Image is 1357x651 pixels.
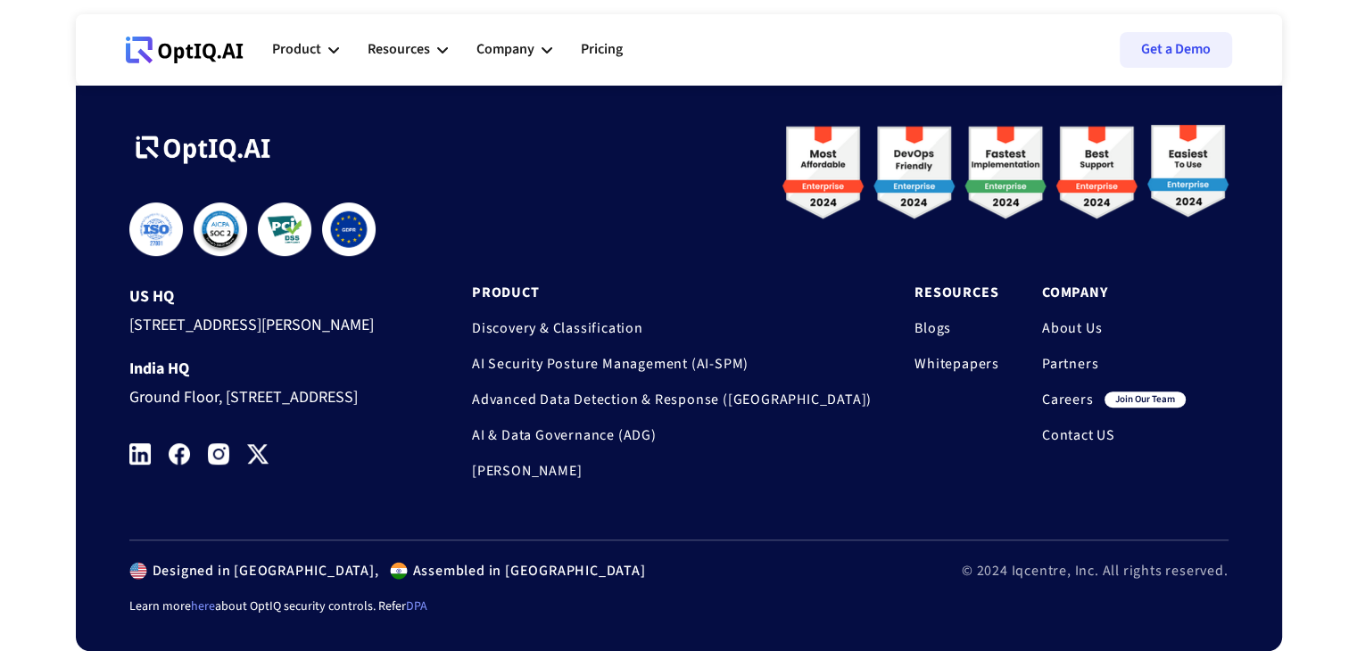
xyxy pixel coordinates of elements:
a: Resources [914,284,999,301]
a: Get a Demo [1120,32,1232,68]
div: [STREET_ADDRESS][PERSON_NAME] [129,306,404,339]
a: DPA [406,597,427,615]
div: Ground Floor, [STREET_ADDRESS] [129,378,404,411]
a: AI & Data Governance (ADG) [472,426,872,444]
a: Whitepapers [914,355,999,373]
a: Discovery & Classification [472,319,872,337]
div: Product [272,23,339,77]
div: Learn more about OptIQ security controls. Refer [129,597,1229,615]
div: Company [476,37,534,62]
a: Company [1042,284,1186,301]
a: [PERSON_NAME] [472,462,872,480]
a: Advanced Data Detection & Response ([GEOGRAPHIC_DATA]) [472,391,872,408]
div: © 2024 Iqcentre, Inc. All rights reserved. [962,562,1229,580]
a: Pricing [581,23,623,77]
a: AI Security Posture Management (AI-SPM) [472,355,872,373]
div: Designed in [GEOGRAPHIC_DATA], [147,562,379,580]
a: here [191,597,215,615]
div: Webflow Homepage [126,62,127,63]
div: India HQ [129,360,404,378]
a: Webflow Homepage [126,23,244,77]
div: Resources [368,37,430,62]
div: Resources [368,23,448,77]
div: Company [476,23,552,77]
a: Careers [1042,391,1094,408]
div: US HQ [129,288,404,306]
a: Partners [1042,355,1186,373]
div: Product [272,37,321,62]
div: join our team [1105,391,1186,408]
a: Blogs [914,319,999,337]
div: Assembled in [GEOGRAPHIC_DATA] [408,562,646,580]
a: About Us [1042,319,1186,337]
a: Product [472,284,872,301]
a: Contact US [1042,426,1186,444]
